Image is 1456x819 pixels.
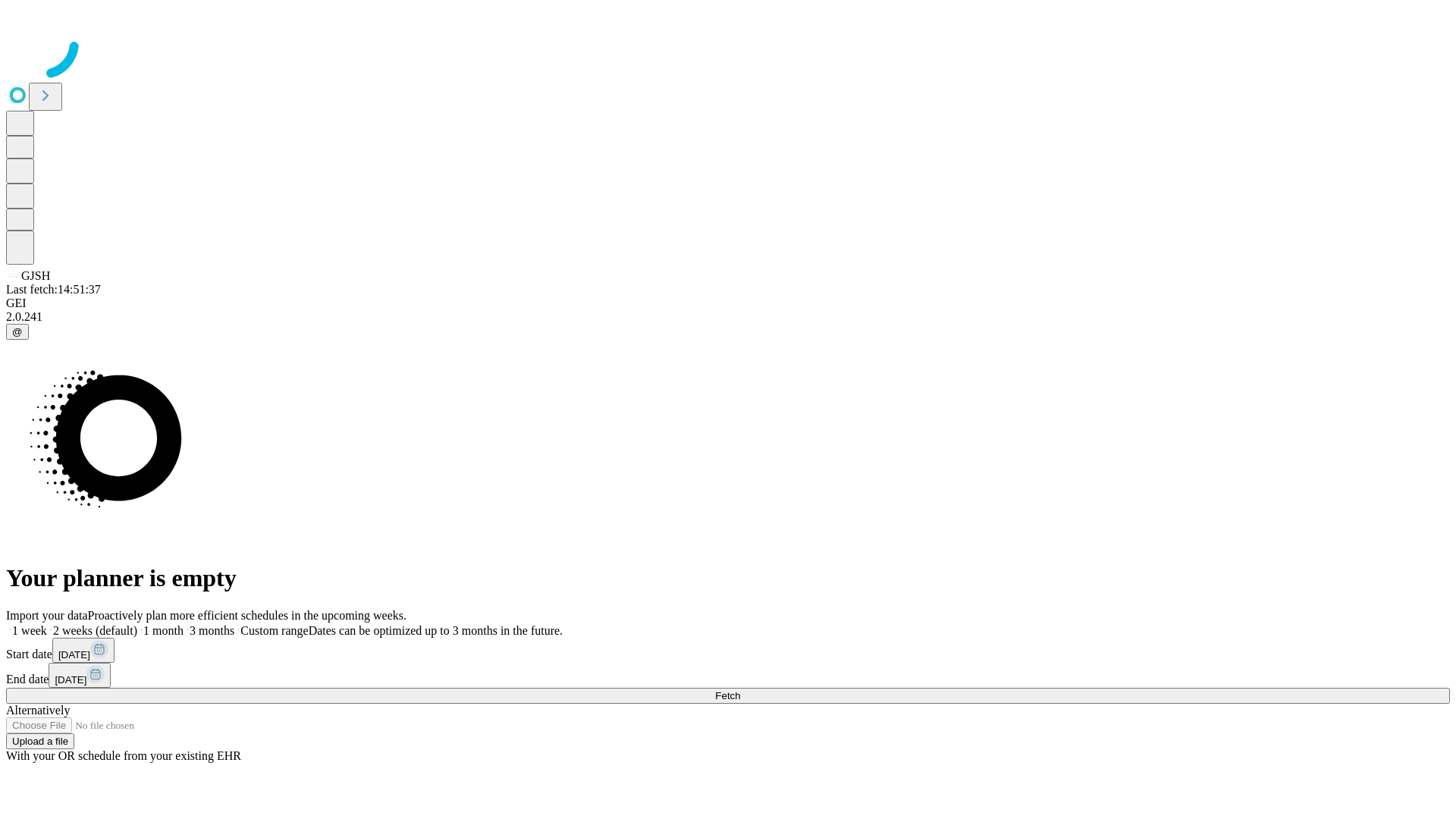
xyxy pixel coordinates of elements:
[6,283,101,296] span: Last fetch: 14:51:37
[6,310,1450,324] div: 2.0.241
[21,269,50,282] span: GJSH
[58,649,90,661] span: [DATE]
[6,663,1450,688] div: End date
[6,688,1450,704] button: Fetch
[240,624,308,637] span: Custom range
[6,638,1450,663] div: Start date
[53,624,137,637] span: 2 weeks (default)
[12,326,23,337] span: @
[6,564,1450,592] h1: Your planner is empty
[12,624,47,637] span: 1 week
[88,609,406,622] span: Proactively plan more efficient schedules in the upcoming weeks.
[49,663,111,688] button: [DATE]
[6,733,74,749] button: Upload a file
[6,749,241,762] span: With your OR schedule from your existing EHR
[190,624,234,637] span: 3 months
[55,674,86,686] span: [DATE]
[6,324,29,340] button: @
[52,638,115,663] button: [DATE]
[143,624,184,637] span: 1 month
[309,624,563,637] span: Dates can be optimized up to 3 months in the future.
[715,690,740,701] span: Fetch
[6,297,1450,310] div: GEI
[6,609,88,622] span: Import your data
[6,704,70,717] span: Alternatively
